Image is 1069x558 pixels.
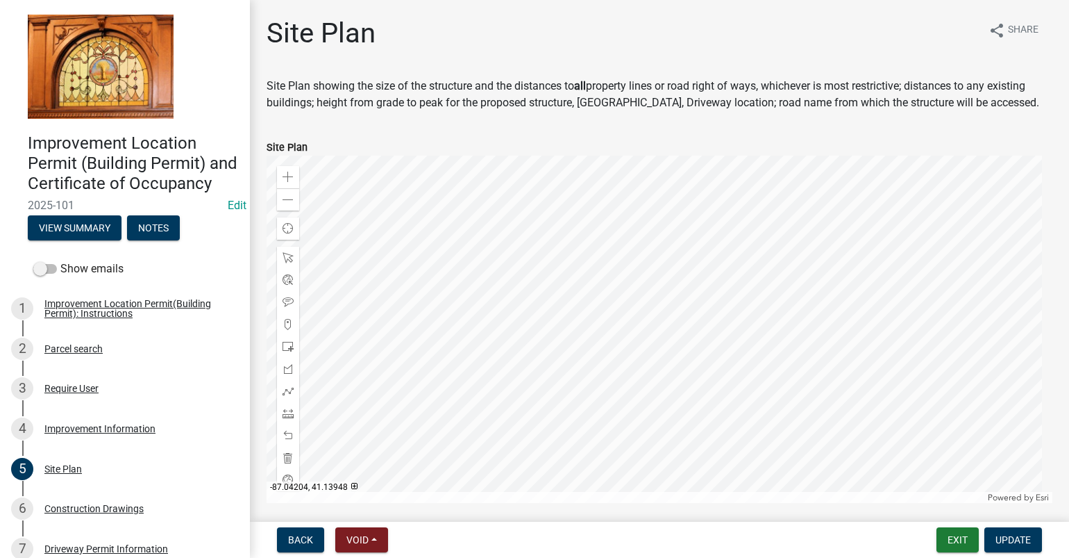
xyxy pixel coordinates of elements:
[335,527,388,552] button: Void
[988,22,1005,39] i: share
[277,188,299,211] div: Zoom out
[44,504,144,514] div: Construction Drawings
[574,79,586,92] strong: all
[995,534,1031,545] span: Update
[228,199,246,212] wm-modal-confirm: Edit Application Number
[267,78,1052,111] p: Site Plan showing the size of the structure and the distances to property lines or road right of ...
[11,297,33,320] div: 1
[28,15,174,119] img: Jasper County, Indiana
[11,498,33,520] div: 6
[11,418,33,440] div: 4
[1036,493,1049,502] a: Esri
[1008,22,1038,39] span: Share
[984,492,1052,503] div: Powered by
[44,544,168,554] div: Driveway Permit Information
[977,17,1050,44] button: shareShare
[127,224,180,235] wm-modal-confirm: Notes
[277,218,299,240] div: Find my location
[28,133,239,193] h4: Improvement Location Permit (Building Permit) and Certificate of Occupancy
[228,199,246,212] a: Edit
[11,458,33,480] div: 5
[288,534,313,545] span: Back
[44,464,82,474] div: Site Plan
[936,527,979,552] button: Exit
[28,215,121,240] button: View Summary
[44,424,155,434] div: Improvement Information
[28,224,121,235] wm-modal-confirm: Summary
[346,534,369,545] span: Void
[44,299,228,318] div: Improvement Location Permit(Building Permit): Instructions
[267,143,308,153] label: Site Plan
[44,344,103,354] div: Parcel search
[984,527,1042,552] button: Update
[277,527,324,552] button: Back
[127,215,180,240] button: Notes
[11,377,33,400] div: 3
[11,338,33,360] div: 2
[277,166,299,188] div: Zoom in
[44,384,99,393] div: Require User
[28,199,222,212] span: 2025-101
[267,17,376,50] h1: Site Plan
[33,261,124,277] label: Show emails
